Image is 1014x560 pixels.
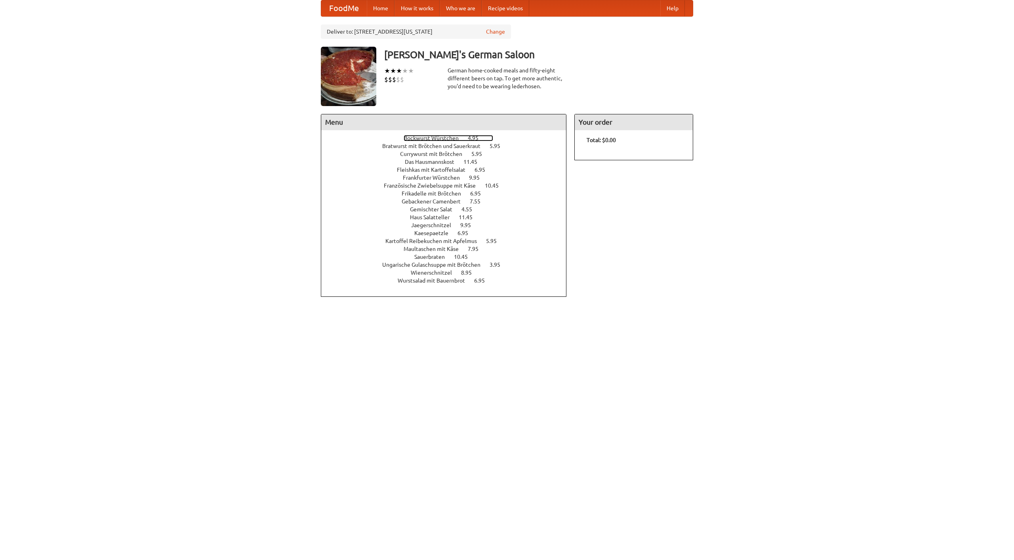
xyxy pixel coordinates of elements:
[390,66,396,75] li: ★
[470,190,489,197] span: 6.95
[367,0,395,16] a: Home
[402,198,495,205] a: Gebackener Camenbert 7.55
[402,198,469,205] span: Gebackener Camenbert
[414,254,453,260] span: Sauerbraten
[396,66,402,75] li: ★
[411,270,460,276] span: Wienerschnitzel
[321,25,511,39] div: Deliver to: [STREET_ADDRESS][US_STATE]
[321,47,376,106] img: angular.jpg
[575,114,693,130] h4: Your order
[402,190,496,197] a: Frikadelle mit Brötchen 6.95
[414,254,482,260] a: Sauerbraten 10.45
[475,167,493,173] span: 6.95
[384,66,390,75] li: ★
[468,246,486,252] span: 7.95
[474,277,493,284] span: 6.95
[469,175,488,181] span: 9.95
[397,167,473,173] span: Fleishkas mit Kartoffelsalat
[411,222,459,228] span: Jaegerschnitzel
[459,214,480,220] span: 11.45
[461,206,480,213] span: 4.55
[414,230,483,236] a: Kaesepaetzle 6.95
[400,151,470,157] span: Currywurst mit Brötchen
[410,206,460,213] span: Gemischter Salat
[660,0,685,16] a: Help
[411,270,486,276] a: Wienerschnitzel 8.95
[400,75,404,84] li: $
[392,75,396,84] li: $
[486,238,505,244] span: 5.95
[454,254,476,260] span: 10.45
[396,75,400,84] li: $
[382,262,488,268] span: Ungarische Gulaschsuppe mit Brötchen
[405,159,492,165] a: Das Hausmannskost 11.45
[414,230,456,236] span: Kaesepaetzle
[587,137,616,143] b: Total: $0.00
[321,114,566,130] h4: Menu
[408,66,414,75] li: ★
[404,135,467,141] span: Bockwurst Würstchen
[403,175,468,181] span: Frankfurter Würstchen
[463,159,485,165] span: 11.45
[490,262,508,268] span: 3.95
[482,0,529,16] a: Recipe videos
[382,143,488,149] span: Bratwurst mit Brötchen und Sauerkraut
[470,198,488,205] span: 7.55
[410,206,487,213] a: Gemischter Salat 4.55
[460,222,479,228] span: 9.95
[471,151,490,157] span: 5.95
[384,47,693,63] h3: [PERSON_NAME]'s German Saloon
[398,277,473,284] span: Wurstsalad mit Bauernbrot
[403,175,494,181] a: Frankfurter Würstchen 9.95
[397,167,500,173] a: Fleishkas mit Kartoffelsalat 6.95
[411,222,486,228] a: Jaegerschnitzel 9.95
[440,0,482,16] a: Who we are
[490,143,508,149] span: 5.95
[486,28,505,36] a: Change
[385,238,511,244] a: Kartoffel Reibekuchen mit Apfelmus 5.95
[404,246,493,252] a: Maultaschen mit Käse 7.95
[382,262,515,268] a: Ungarische Gulaschsuppe mit Brötchen 3.95
[410,214,457,220] span: Haus Salatteller
[404,135,493,141] a: Bockwurst Würstchen 4.95
[461,270,480,276] span: 8.95
[384,75,388,84] li: $
[382,143,515,149] a: Bratwurst mit Brötchen und Sauerkraut 5.95
[384,182,513,189] a: Französische Zwiebelsuppe mit Käse 10.45
[405,159,462,165] span: Das Hausmannskost
[402,190,469,197] span: Frikadelle mit Brötchen
[400,151,497,157] a: Currywurst mit Brötchen 5.95
[321,0,367,16] a: FoodMe
[457,230,476,236] span: 6.95
[385,238,485,244] span: Kartoffel Reibekuchen mit Apfelmus
[404,246,467,252] span: Maultaschen mit Käse
[448,66,566,90] div: German home-cooked meals and fifty-eight different beers on tap. To get more authentic, you'd nee...
[398,277,499,284] a: Wurstsalad mit Bauernbrot 6.95
[395,0,440,16] a: How it works
[410,214,487,220] a: Haus Salatteller 11.45
[388,75,392,84] li: $
[384,182,484,189] span: Französische Zwiebelsuppe mit Käse
[485,182,507,189] span: 10.45
[468,135,486,141] span: 4.95
[402,66,408,75] li: ★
